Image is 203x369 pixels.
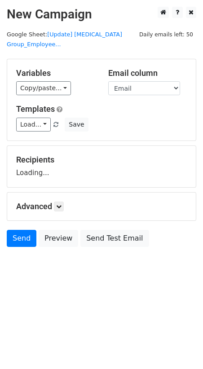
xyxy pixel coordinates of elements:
a: Send [7,230,36,247]
div: Loading... [16,155,187,178]
a: Load... [16,118,51,132]
span: Daily emails left: 50 [136,30,196,40]
button: Save [65,118,88,132]
a: Daily emails left: 50 [136,31,196,38]
h5: Advanced [16,202,187,211]
h2: New Campaign [7,7,196,22]
a: Copy/paste... [16,81,71,95]
h5: Email column [108,68,187,78]
h5: Variables [16,68,95,78]
a: Preview [39,230,78,247]
h5: Recipients [16,155,187,165]
a: [Update] [MEDICAL_DATA] Group_Employee... [7,31,122,48]
small: Google Sheet: [7,31,122,48]
a: Templates [16,104,55,114]
a: Send Test Email [80,230,149,247]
